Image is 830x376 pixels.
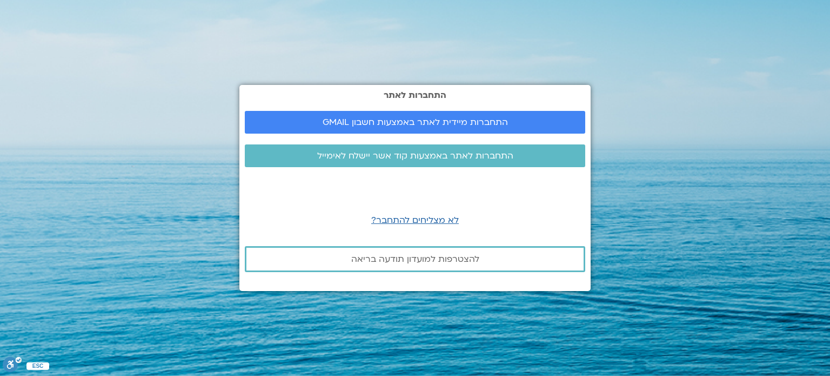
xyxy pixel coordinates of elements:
[245,144,585,167] a: התחברות לאתר באמצעות קוד אשר יישלח לאימייל
[351,254,479,264] span: להצטרפות למועדון תודעה בריאה
[317,151,513,161] span: התחברות לאתר באמצעות קוד אשר יישלח לאימייל
[245,246,585,272] a: להצטרפות למועדון תודעה בריאה
[371,214,459,226] a: לא מצליחים להתחבר?
[245,90,585,100] h2: התחברות לאתר
[245,111,585,134] a: התחברות מיידית לאתר באמצעות חשבון GMAIL
[323,117,508,127] span: התחברות מיידית לאתר באמצעות חשבון GMAIL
